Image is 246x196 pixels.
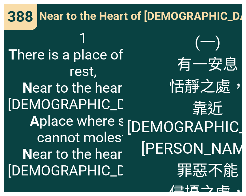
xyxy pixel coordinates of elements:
[22,79,32,96] b: N
[30,113,39,129] b: A
[8,46,17,63] b: T
[22,146,32,162] b: N
[8,30,159,179] span: 1 here is a place of quiet rest, ear to the heart of [DEMOGRAPHIC_DATA]. place where sin cannot m...
[7,8,33,25] span: 388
